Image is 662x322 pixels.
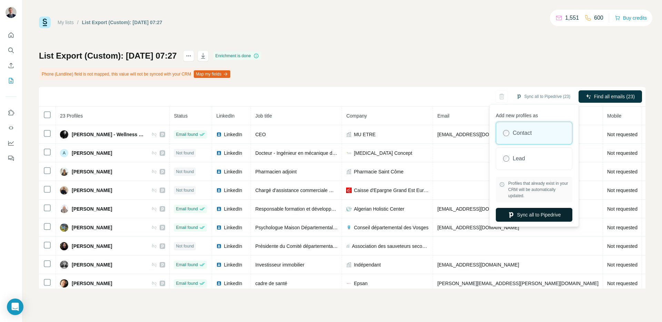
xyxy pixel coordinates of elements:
img: Avatar [60,223,68,232]
button: Use Surfe on LinkedIn [6,107,17,119]
span: Email found [176,280,198,286]
img: company-logo [346,206,352,212]
button: actions [183,50,194,61]
button: Find all emails (23) [579,90,642,103]
span: Présidente du Comité départemental du Bas-Rhin [255,243,362,249]
img: LinkedIn logo [216,281,222,286]
span: Not requested [607,262,638,268]
div: List Export (Custom): [DATE] 07:27 [82,19,162,26]
span: [PERSON_NAME] [72,168,112,175]
img: LinkedIn logo [216,188,222,193]
img: Avatar [60,205,68,213]
span: Not requested [607,206,638,212]
span: Pharmacie Saint Côme [354,168,403,175]
button: Map my fields [194,70,230,78]
span: Mobile [607,113,621,119]
span: Investisseur immobilier [255,262,304,268]
span: Email found [176,262,198,268]
button: Quick start [6,29,17,41]
img: LinkedIn logo [216,169,222,174]
p: Add new profiles as [496,109,572,119]
span: Not found [176,150,194,156]
span: Not requested [607,188,638,193]
span: Email found [176,131,198,138]
span: MU ETRE [354,131,375,138]
span: [MEDICAL_DATA] Concept [354,150,412,157]
h1: List Export (Custom): [DATE] 07:27 [39,50,177,61]
img: LinkedIn logo [216,132,222,137]
img: LinkedIn logo [216,225,222,230]
button: Search [6,44,17,57]
span: Email [437,113,449,119]
span: LinkedIn [224,187,242,194]
div: Phone (Landline) field is not mapped, this value will not be synced with your CRM [39,68,232,80]
span: [PERSON_NAME] [72,205,112,212]
span: Docteur - Ingénieur en mécanique des fluides et CFD [255,150,369,156]
span: Company [346,113,367,119]
button: Sync all to Pipedrive [496,208,572,222]
span: Algerian Holistic Center [354,205,404,212]
span: Association des sauveteurs secouristes de la Robertsau [352,243,429,250]
span: Not requested [607,243,638,249]
span: Email found [176,224,198,231]
span: Indépendant [354,261,381,268]
span: [PERSON_NAME] [72,261,112,268]
p: 600 [594,14,603,22]
span: Pharmacien adjoint [255,169,297,174]
span: Find all emails (23) [594,93,635,100]
span: [PERSON_NAME] [72,150,112,157]
span: LinkedIn [224,150,242,157]
div: A [60,149,68,157]
img: company-logo [346,225,352,230]
span: Profiles that already exist in your CRM will be automatically updated. [508,180,569,199]
span: 23 Profiles [60,113,83,119]
span: [EMAIL_ADDRESS][DOMAIN_NAME] [437,132,519,137]
span: Not found [176,169,194,175]
a: My lists [58,20,74,25]
img: LinkedIn logo [216,243,222,249]
span: Chargé d'assistance commerciale marché des professionnels [255,188,387,193]
span: Conseil départemental des Vosges [354,224,428,231]
img: Avatar [60,242,68,250]
span: LinkedIn [216,113,234,119]
img: Avatar [6,7,17,18]
img: company-logo [346,281,352,286]
div: Enrichment is done [213,52,261,60]
span: LinkedIn [224,205,242,212]
span: CEO [255,132,265,137]
span: [EMAIL_ADDRESS][DOMAIN_NAME] [437,206,519,212]
img: Surfe Logo [39,17,51,28]
span: Caisse d'Epargne Grand Est Europe [354,187,429,194]
img: company-logo [346,150,352,156]
li: / [77,19,79,26]
span: Epsan [354,280,368,287]
span: Job title [255,113,272,119]
span: [PERSON_NAME] - Wellness - QWL [72,131,144,138]
span: LinkedIn [224,168,242,175]
span: [EMAIL_ADDRESS][DOMAIN_NAME] [437,262,519,268]
span: Not requested [607,132,638,137]
img: Avatar [60,186,68,194]
label: Lead [513,154,525,163]
span: Status [174,113,188,119]
button: Sync all to Pipedrive (23) [511,91,575,102]
img: LinkedIn logo [216,150,222,156]
span: Not requested [607,169,638,174]
span: [EMAIL_ADDRESS][DOMAIN_NAME] [437,225,519,230]
button: My lists [6,74,17,87]
span: Not requested [607,225,638,230]
span: [PERSON_NAME] [72,280,112,287]
img: Avatar [60,130,68,139]
span: [PERSON_NAME] [72,243,112,250]
span: Responsable formation et développement [255,206,344,212]
span: Not found [176,243,194,249]
span: cadre de santé [255,281,287,286]
img: LinkedIn logo [216,206,222,212]
span: Not found [176,187,194,193]
span: Psychologue Maison Départementale Autonomie [GEOGRAPHIC_DATA] [255,225,411,230]
span: LinkedIn [224,280,242,287]
p: 1,551 [565,14,579,22]
span: Email found [176,206,198,212]
span: Not requested [607,281,638,286]
span: LinkedIn [224,224,242,231]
